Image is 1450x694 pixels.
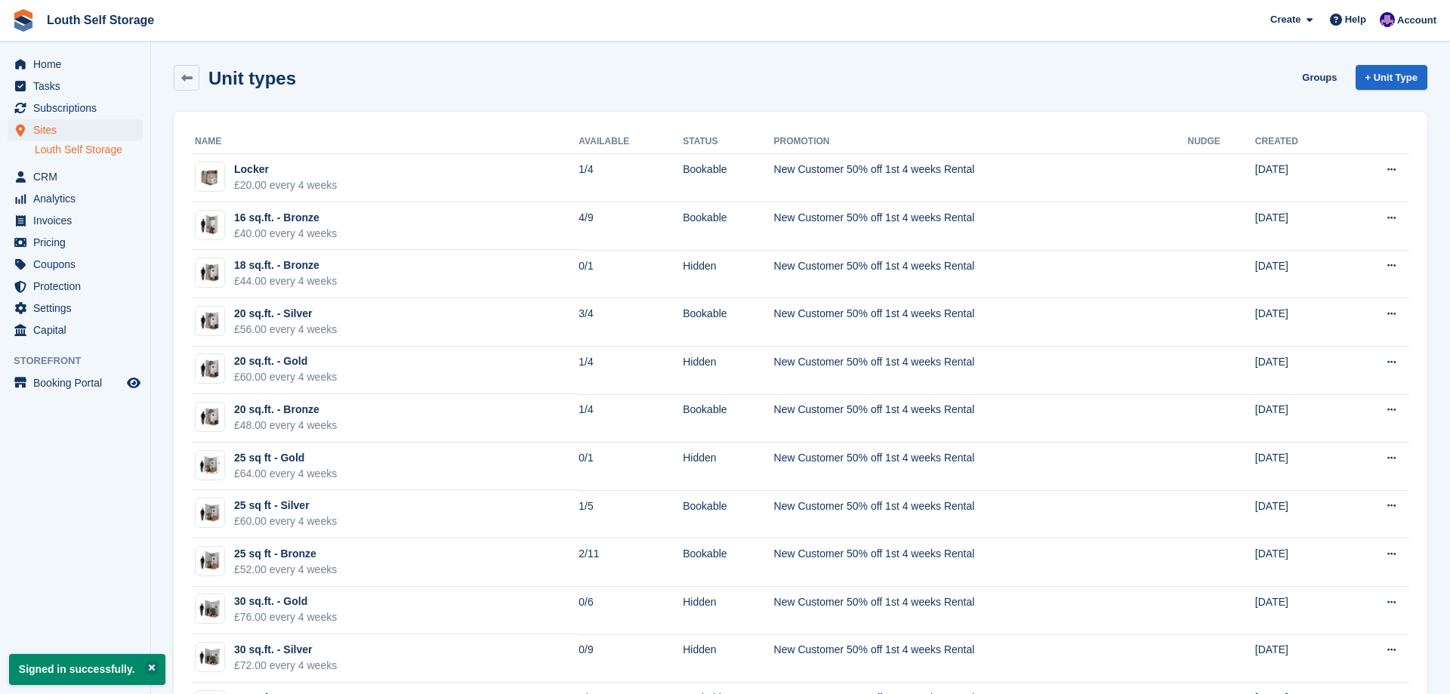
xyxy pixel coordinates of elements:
th: Promotion [774,130,1188,154]
img: 30-sqft-unit.jpg [196,598,224,620]
span: Booking Portal [33,372,124,393]
td: Bookable [683,490,773,538]
td: New Customer 50% off 1st 4 weeks Rental [774,634,1188,683]
img: Locker%20Small%20-%20Plain.jpg [196,162,224,191]
a: menu [8,372,143,393]
a: + Unit Type [1356,65,1427,90]
a: menu [8,298,143,319]
a: menu [8,210,143,231]
div: £56.00 every 4 weeks [234,322,337,338]
span: Subscriptions [33,97,124,119]
div: £40.00 every 4 weeks [234,226,337,242]
td: New Customer 50% off 1st 4 weeks Rental [774,250,1188,298]
div: £20.00 every 4 weeks [234,177,337,193]
div: 25 sq ft - Gold [234,450,337,466]
div: 20 sq.ft. - Bronze [234,402,337,418]
span: Pricing [33,232,124,253]
td: Bookable [683,298,773,347]
img: 20-sqft-unit(2).jpg [196,310,224,332]
td: Bookable [683,394,773,443]
td: [DATE] [1255,394,1344,443]
span: Tasks [33,76,124,97]
td: [DATE] [1255,587,1344,635]
span: Storefront [14,353,150,369]
img: 25-sqft-unit.jpg [196,502,224,524]
a: menu [8,54,143,75]
img: 25-sqft-unit.jpg [196,550,224,572]
td: 1/5 [578,490,683,538]
span: Create [1270,12,1300,27]
td: New Customer 50% off 1st 4 weeks Rental [774,490,1188,538]
td: 4/9 [578,202,683,251]
div: Locker [234,162,337,177]
td: [DATE] [1255,443,1344,491]
img: Matthew Frith [1380,12,1395,27]
td: 3/4 [578,298,683,347]
p: Signed in successfully. [9,654,165,685]
td: 1/4 [578,394,683,443]
td: [DATE] [1255,250,1344,298]
td: [DATE] [1255,154,1344,202]
div: £52.00 every 4 weeks [234,562,337,578]
td: Hidden [683,347,773,395]
span: Capital [33,319,124,341]
span: Analytics [33,188,124,209]
td: Bookable [683,202,773,251]
div: £60.00 every 4 weeks [234,514,337,529]
img: 15-sqft-unit.jpg [196,214,224,236]
td: New Customer 50% off 1st 4 weeks Rental [774,538,1188,587]
td: New Customer 50% off 1st 4 weeks Rental [774,587,1188,635]
td: New Customer 50% off 1st 4 weeks Rental [774,202,1188,251]
div: 20 sq.ft. - Gold [234,353,337,369]
td: Hidden [683,443,773,491]
td: Hidden [683,587,773,635]
div: 30 sq.ft. - Silver [234,642,337,658]
td: [DATE] [1255,538,1344,587]
span: Coupons [33,254,124,275]
div: 18 sq.ft. - Bronze [234,258,337,273]
a: menu [8,319,143,341]
th: Status [683,130,773,154]
td: [DATE] [1255,490,1344,538]
div: 16 sq.ft. - Bronze [234,210,337,226]
a: menu [8,232,143,253]
th: Nudge [1188,130,1255,154]
img: 30-sqft-unit.jpg [196,646,224,668]
div: £64.00 every 4 weeks [234,466,337,482]
span: CRM [33,166,124,187]
td: New Customer 50% off 1st 4 weeks Rental [774,443,1188,491]
div: 25 sq ft - Silver [234,498,337,514]
div: £44.00 every 4 weeks [234,273,337,289]
span: Protection [33,276,124,297]
img: stora-icon-8386f47178a22dfd0bd8f6a31ec36ba5ce8667c1dd55bd0f319d3a0aa187defe.svg [12,9,35,32]
td: 2/11 [578,538,683,587]
span: Home [33,54,124,75]
a: menu [8,188,143,209]
th: Available [578,130,683,154]
a: Louth Self Storage [41,8,160,32]
td: Bookable [683,538,773,587]
a: Preview store [125,374,143,392]
a: menu [8,166,143,187]
div: £60.00 every 4 weeks [234,369,337,385]
div: 25 sq ft - Bronze [234,546,337,562]
td: New Customer 50% off 1st 4 weeks Rental [774,154,1188,202]
span: Account [1397,13,1436,28]
a: Groups [1296,65,1343,90]
th: Created [1255,130,1344,154]
td: 0/6 [578,587,683,635]
td: 0/1 [578,443,683,491]
a: Louth Self Storage [35,143,143,157]
td: New Customer 50% off 1st 4 weeks Rental [774,298,1188,347]
td: 1/4 [578,154,683,202]
img: 20-sqft-unit(2).jpg [196,406,224,428]
td: [DATE] [1255,634,1344,683]
div: 30 sq.ft. - Gold [234,594,337,609]
div: 20 sq.ft. - Silver [234,306,337,322]
td: New Customer 50% off 1st 4 weeks Rental [774,347,1188,395]
td: Hidden [683,250,773,298]
span: Sites [33,119,124,140]
td: 1/4 [578,347,683,395]
td: [DATE] [1255,347,1344,395]
a: menu [8,276,143,297]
